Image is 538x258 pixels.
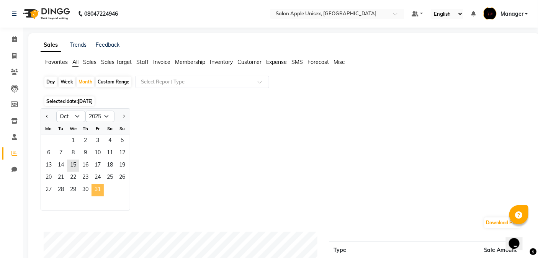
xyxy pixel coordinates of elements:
[92,147,104,160] span: 10
[101,59,132,65] span: Sales Target
[96,41,119,48] a: Feedback
[41,38,61,52] a: Sales
[307,59,329,65] span: Forecast
[43,160,55,172] span: 13
[43,184,55,196] div: Monday, October 27, 2025
[84,3,118,24] b: 08047224946
[506,227,530,250] iframe: chat widget
[67,160,79,172] div: Wednesday, October 15, 2025
[291,59,303,65] span: SMS
[79,160,92,172] span: 16
[116,135,128,147] div: Sunday, October 5, 2025
[92,160,104,172] div: Friday, October 17, 2025
[153,59,170,65] span: Invoice
[104,147,116,160] div: Saturday, October 11, 2025
[500,10,523,18] span: Manager
[79,135,92,147] span: 2
[175,59,205,65] span: Membership
[92,172,104,184] span: 24
[55,172,67,184] span: 21
[104,135,116,147] div: Saturday, October 4, 2025
[79,122,92,135] div: Th
[43,122,55,135] div: Mo
[43,172,55,184] div: Monday, October 20, 2025
[43,147,55,160] div: Monday, October 6, 2025
[237,59,262,65] span: Customer
[92,184,104,196] span: 31
[55,147,67,160] span: 7
[59,77,75,87] div: Week
[67,160,79,172] span: 15
[96,77,131,87] div: Custom Range
[104,160,116,172] span: 18
[43,147,55,160] span: 6
[121,110,127,122] button: Next month
[56,111,85,122] select: Select month
[79,147,92,160] span: 9
[116,172,128,184] div: Sunday, October 26, 2025
[43,172,55,184] span: 20
[266,59,287,65] span: Expense
[77,77,94,87] div: Month
[136,59,149,65] span: Staff
[85,111,114,122] select: Select year
[104,160,116,172] div: Saturday, October 18, 2025
[72,59,78,65] span: All
[67,172,79,184] span: 22
[92,122,104,135] div: Fr
[67,184,79,196] div: Wednesday, October 29, 2025
[67,135,79,147] div: Wednesday, October 1, 2025
[55,147,67,160] div: Tuesday, October 7, 2025
[116,147,128,160] span: 12
[43,160,55,172] div: Monday, October 13, 2025
[67,135,79,147] span: 1
[116,135,128,147] span: 5
[79,184,92,196] div: Thursday, October 30, 2025
[334,59,345,65] span: Misc
[45,59,68,65] span: Favorites
[92,172,104,184] div: Friday, October 24, 2025
[70,41,87,48] a: Trends
[44,77,57,87] div: Day
[92,147,104,160] div: Friday, October 10, 2025
[116,172,128,184] span: 26
[20,3,72,24] img: logo
[83,59,96,65] span: Sales
[116,160,128,172] span: 19
[92,160,104,172] span: 17
[104,147,116,160] span: 11
[210,59,233,65] span: Inventory
[79,135,92,147] div: Thursday, October 2, 2025
[116,122,128,135] div: Su
[67,147,79,160] div: Wednesday, October 8, 2025
[55,172,67,184] div: Tuesday, October 21, 2025
[92,135,104,147] div: Friday, October 3, 2025
[55,122,67,135] div: Tu
[43,184,55,196] span: 27
[116,147,128,160] div: Sunday, October 12, 2025
[79,172,92,184] span: 23
[55,184,67,196] div: Tuesday, October 28, 2025
[483,7,497,20] img: Manager
[79,184,92,196] span: 30
[67,172,79,184] div: Wednesday, October 22, 2025
[116,160,128,172] div: Sunday, October 19, 2025
[79,172,92,184] div: Thursday, October 23, 2025
[55,160,67,172] div: Tuesday, October 14, 2025
[104,172,116,184] div: Saturday, October 25, 2025
[67,184,79,196] span: 29
[55,184,67,196] span: 28
[78,98,93,104] span: [DATE]
[104,135,116,147] span: 4
[92,135,104,147] span: 3
[79,147,92,160] div: Thursday, October 9, 2025
[484,217,521,228] button: Download PDF
[79,160,92,172] div: Thursday, October 16, 2025
[44,96,95,106] span: Selected date:
[92,184,104,196] div: Friday, October 31, 2025
[67,122,79,135] div: We
[67,147,79,160] span: 8
[44,110,50,122] button: Previous month
[104,122,116,135] div: Sa
[104,172,116,184] span: 25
